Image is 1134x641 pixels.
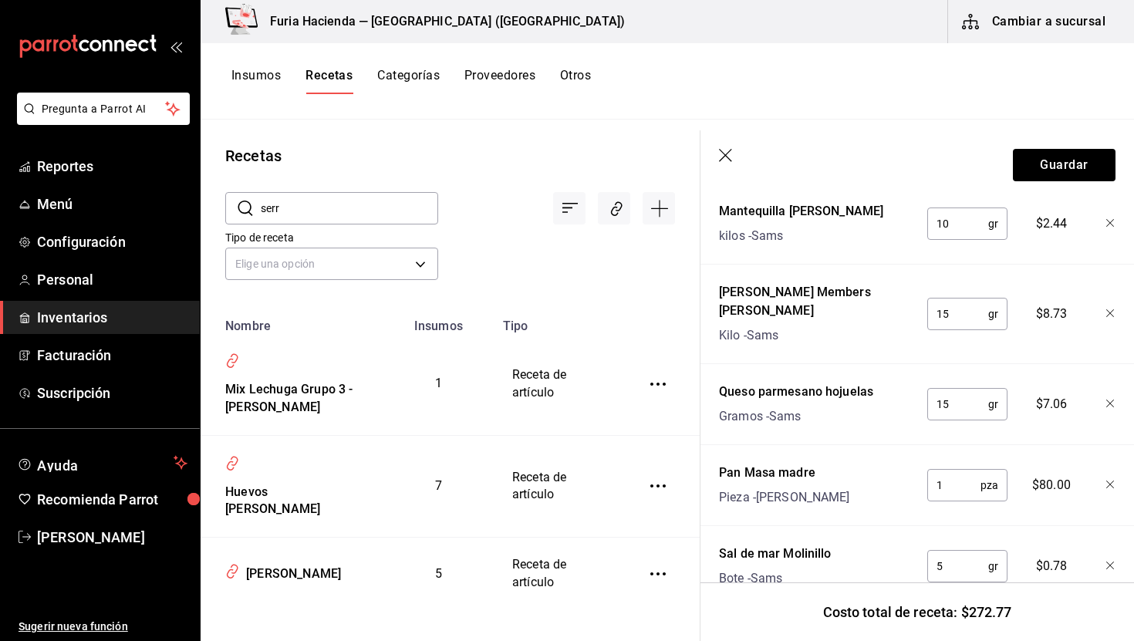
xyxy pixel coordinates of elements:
div: gr [927,550,1007,582]
span: Ayuda [37,454,167,472]
div: pza [927,469,1007,501]
span: 1 [435,376,442,390]
div: Pieza - [PERSON_NAME] [719,488,850,507]
button: Guardar [1013,149,1115,181]
span: Inventarios [37,307,187,328]
span: Menú [37,194,187,214]
span: Facturación [37,345,187,366]
a: Pregunta a Parrot AI [11,112,190,128]
span: Recomienda Parrot [37,489,187,510]
span: [PERSON_NAME] [37,527,187,548]
div: Pan Masa madre [719,464,850,482]
div: Bote - Sams [719,569,832,588]
span: $8.73 [1036,305,1068,323]
h3: Furia Hacienda — [GEOGRAPHIC_DATA] ([GEOGRAPHIC_DATA]) [258,12,625,31]
div: Sal de mar Molinillo [719,545,832,563]
th: Insumos [383,309,494,333]
td: Receta de artículo [494,333,623,435]
table: inventoriesTable [201,309,700,610]
div: gr [927,207,1007,240]
span: Suscripción [37,383,187,403]
span: 7 [435,478,442,493]
div: Elige una opción [225,248,438,280]
span: 5 [435,566,442,581]
th: Tipo [494,309,623,333]
div: Asociar recetas [598,192,630,224]
span: Reportes [37,156,187,177]
span: Configuración [37,231,187,252]
input: 0 [927,470,980,501]
div: Mix Lechuga Grupo 3 - [PERSON_NAME] [219,375,365,417]
td: Receta de artículo [494,538,623,610]
div: Gramos - Sams [719,407,873,426]
td: Receta de artículo [494,435,623,538]
div: Costo total de receta: $272.77 [700,582,1134,641]
th: Nombre [201,309,383,333]
input: 0 [927,208,988,239]
div: Ordenar por [553,192,586,224]
button: Proveedores [464,68,535,94]
div: navigation tabs [231,68,591,94]
button: open_drawer_menu [170,40,182,52]
input: 0 [927,299,988,329]
input: Buscar nombre de receta [261,193,438,224]
div: Queso parmesano hojuelas [719,383,873,401]
div: Agregar receta [643,192,675,224]
span: Pregunta a Parrot AI [42,101,166,117]
button: Categorías [377,68,440,94]
div: [PERSON_NAME] [240,559,341,583]
div: Mantequilla [PERSON_NAME] [719,202,883,221]
span: $7.06 [1036,395,1068,413]
div: Kilo - Sams [719,326,914,345]
div: Recetas [225,144,282,167]
label: Tipo de receta [225,232,438,243]
div: kilos - Sams [719,227,883,245]
button: Insumos [231,68,281,94]
div: [PERSON_NAME] Members [PERSON_NAME] [719,283,914,320]
div: Huevos [PERSON_NAME] [219,477,365,519]
input: 0 [927,551,988,582]
button: Pregunta a Parrot AI [17,93,190,125]
div: gr [927,388,1007,420]
span: $80.00 [1032,476,1071,494]
button: Otros [560,68,591,94]
input: 0 [927,389,988,420]
span: $0.78 [1036,557,1068,575]
span: $2.44 [1036,214,1068,233]
span: Personal [37,269,187,290]
button: Recetas [305,68,353,94]
span: Sugerir nueva función [19,619,187,635]
div: gr [927,298,1007,330]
